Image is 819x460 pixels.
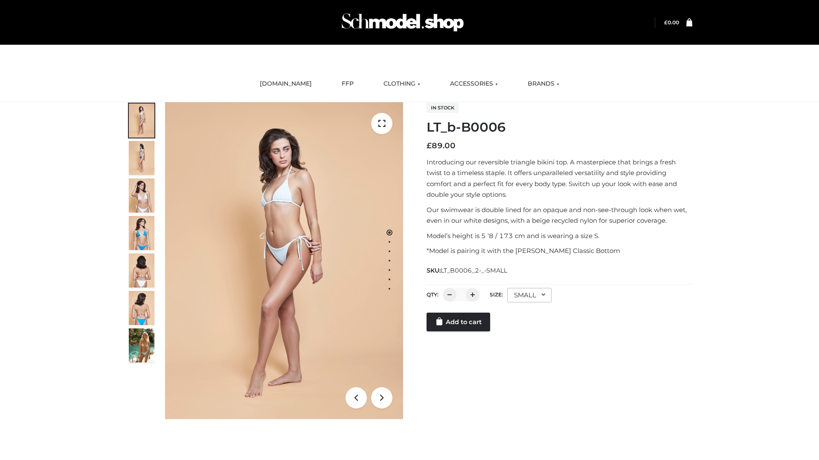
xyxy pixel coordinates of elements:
a: Add to cart [427,313,490,331]
bdi: 89.00 [427,141,456,150]
p: *Model is pairing it with the [PERSON_NAME] Classic Bottom [427,245,692,256]
span: LT_B0006_2-_-SMALL [441,267,507,274]
a: BRANDS [521,75,566,93]
span: In stock [427,103,459,113]
p: Introducing our reversible triangle bikini top. A masterpiece that brings a fresh twist to a time... [427,157,692,200]
a: [DOMAIN_NAME] [253,75,318,93]
a: CLOTHING [377,75,427,93]
img: ArielClassicBikiniTop_CloudNine_AzureSky_OW114ECO_7-scaled.jpg [129,253,154,287]
label: QTY: [427,291,439,298]
img: ArielClassicBikiniTop_CloudNine_AzureSky_OW114ECO_3-scaled.jpg [129,178,154,213]
img: ArielClassicBikiniTop_CloudNine_AzureSky_OW114ECO_8-scaled.jpg [129,291,154,325]
img: Arieltop_CloudNine_AzureSky2.jpg [129,328,154,362]
img: ArielClassicBikiniTop_CloudNine_AzureSky_OW114ECO_4-scaled.jpg [129,216,154,250]
bdi: 0.00 [664,19,679,26]
img: Schmodel Admin 964 [339,6,467,39]
p: Our swimwear is double lined for an opaque and non-see-through look when wet, even in our white d... [427,204,692,226]
span: £ [664,19,668,26]
span: SKU: [427,265,508,276]
label: Size: [490,291,503,298]
a: FFP [335,75,360,93]
div: SMALL [507,288,552,302]
a: ACCESSORIES [444,75,504,93]
span: £ [427,141,432,150]
img: ArielClassicBikiniTop_CloudNine_AzureSky_OW114ECO_2-scaled.jpg [129,141,154,175]
p: Model’s height is 5 ‘8 / 173 cm and is wearing a size S. [427,230,692,241]
h1: LT_b-B0006 [427,120,692,135]
a: £0.00 [664,19,679,26]
img: ArielClassicBikiniTop_CloudNine_AzureSky_OW114ECO_1-scaled.jpg [129,103,154,138]
img: ArielClassicBikiniTop_CloudNine_AzureSky_OW114ECO_1 [165,102,403,419]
